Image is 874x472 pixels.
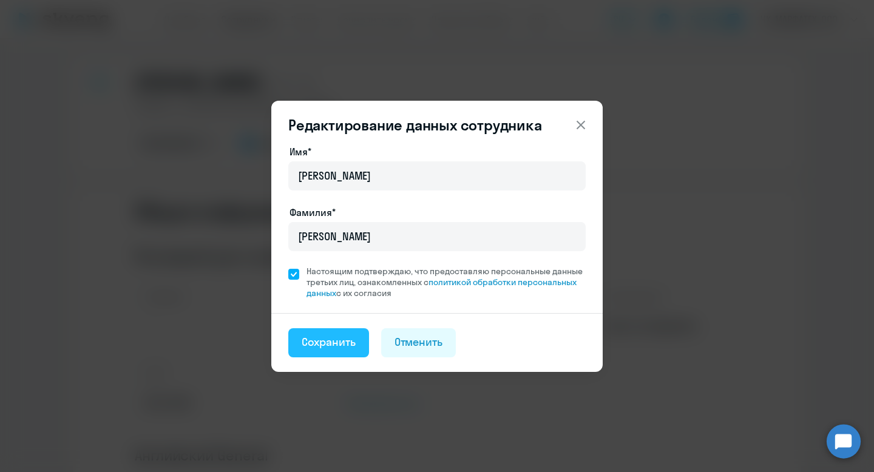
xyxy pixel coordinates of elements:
[307,277,577,298] a: политикой обработки персональных данных
[307,266,586,298] span: Настоящим подтверждаю, что предоставляю персональные данные третьих лиц, ознакомленных с с их сог...
[288,328,369,357] button: Сохранить
[381,328,456,357] button: Отменить
[290,205,336,220] label: Фамилия*
[271,115,603,135] header: Редактирование данных сотрудника
[395,334,443,350] div: Отменить
[302,334,356,350] div: Сохранить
